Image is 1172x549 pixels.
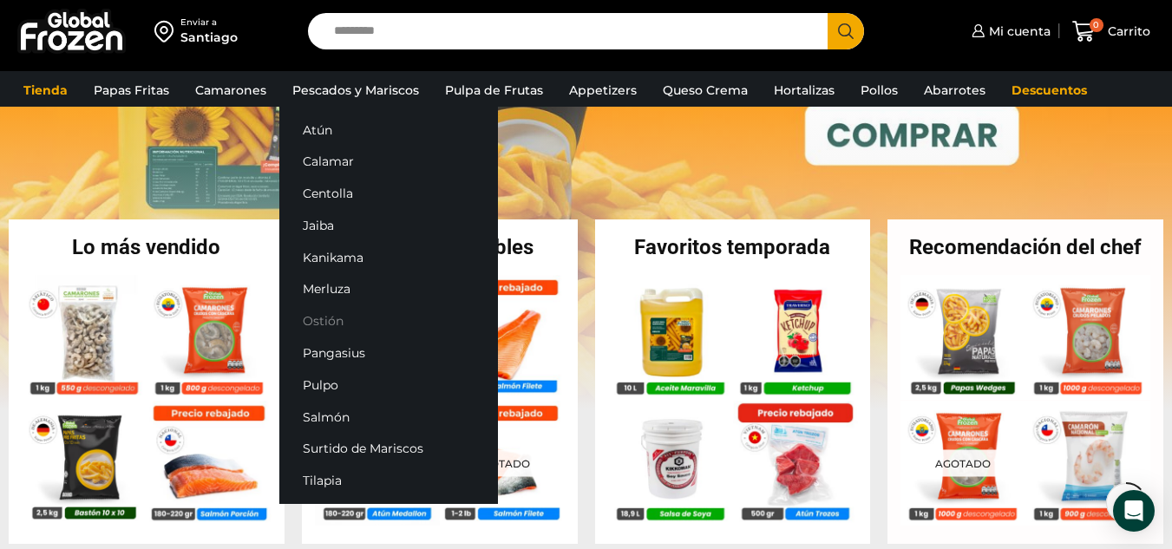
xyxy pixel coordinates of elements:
a: Appetizers [560,74,645,107]
a: Queso Crema [654,74,756,107]
a: Hortalizas [765,74,843,107]
a: Atún [279,114,498,146]
p: Agotado [923,450,1003,477]
h2: Lo más vendido [9,237,285,258]
a: Pollos [852,74,907,107]
a: Surtido de Mariscos [279,433,498,465]
a: Papas Fritas [85,74,178,107]
div: Open Intercom Messenger [1113,490,1155,532]
h2: Recomendación del chef [887,237,1163,258]
a: Kanikama [279,241,498,273]
a: Centolla [279,178,498,210]
p: Agotado [462,450,542,477]
a: Pulpa de Frutas [436,74,552,107]
img: address-field-icon.svg [154,16,180,46]
h2: Favoritos temporada [595,237,871,258]
a: Mi cuenta [967,14,1051,49]
span: Mi cuenta [985,23,1051,40]
a: Pescados y Mariscos [284,74,428,107]
a: Descuentos [1003,74,1096,107]
a: Pulpo [279,369,498,401]
a: Tilapia [279,465,498,497]
a: Merluza [279,273,498,305]
a: Tienda [15,74,76,107]
div: Enviar a [180,16,238,29]
a: 0 Carrito [1068,11,1155,52]
a: Jaiba [279,209,498,241]
span: 0 [1090,18,1103,32]
a: Abarrotes [915,74,994,107]
a: Calamar [279,146,498,178]
a: Camarones [187,74,275,107]
a: Pangasius [279,337,498,369]
a: Ostión [279,305,498,337]
div: Santiago [180,29,238,46]
span: Carrito [1103,23,1150,40]
button: Search button [828,13,864,49]
a: Salmón [279,401,498,433]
